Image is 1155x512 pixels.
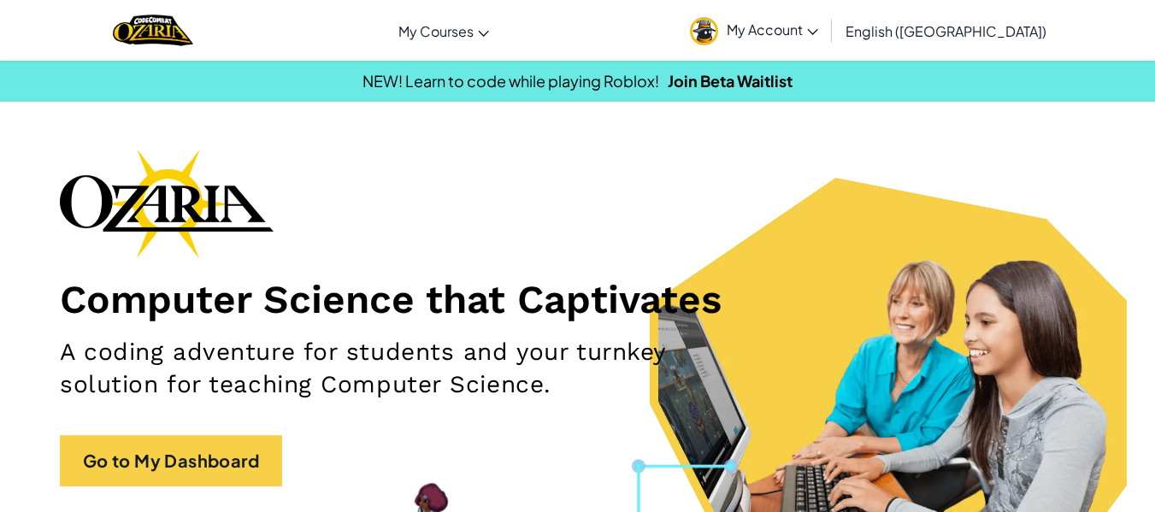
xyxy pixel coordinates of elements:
img: Home [113,13,192,48]
a: Go to My Dashboard [60,435,282,486]
a: Join Beta Waitlist [668,71,793,91]
h1: Computer Science that Captivates [60,275,1095,323]
a: My Courses [390,8,498,54]
img: Ozaria branding logo [60,149,274,258]
img: avatar [690,17,718,45]
a: English ([GEOGRAPHIC_DATA]) [837,8,1055,54]
a: Ozaria by CodeCombat logo [113,13,192,48]
h2: A coding adventure for students and your turnkey solution for teaching Computer Science. [60,336,753,401]
a: My Account [681,3,827,57]
span: NEW! Learn to code while playing Roblox! [362,71,659,91]
span: My Account [727,21,818,38]
span: My Courses [398,22,474,40]
span: English ([GEOGRAPHIC_DATA]) [846,22,1046,40]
